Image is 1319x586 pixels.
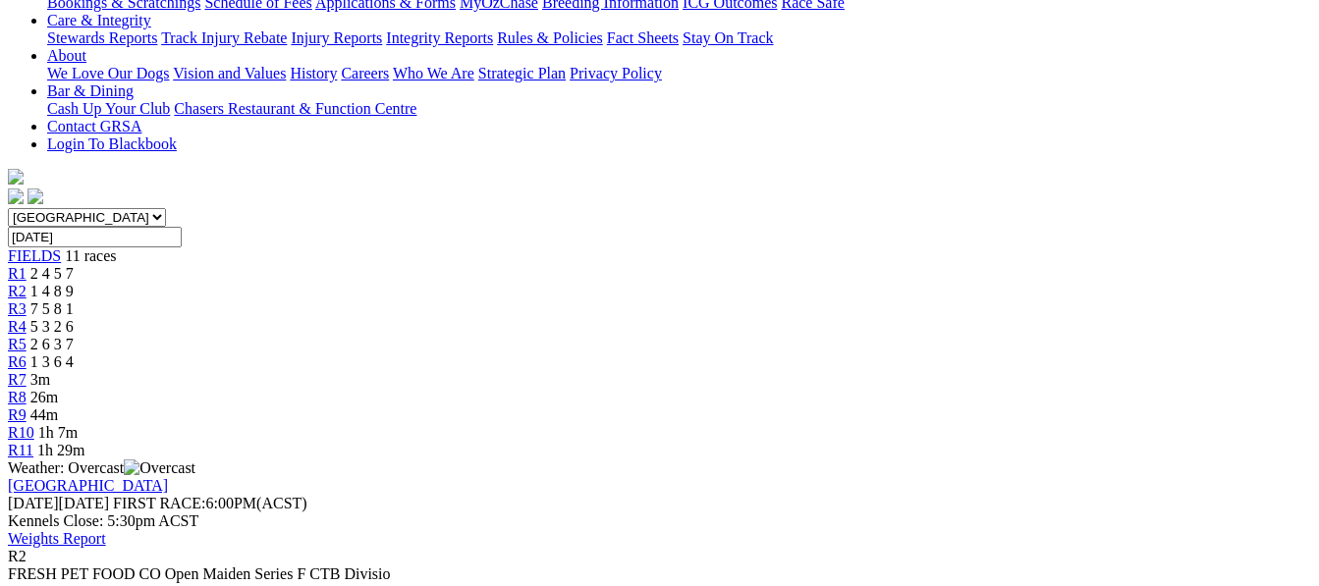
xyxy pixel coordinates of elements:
[341,65,389,81] a: Careers
[290,65,337,81] a: History
[8,477,168,494] a: [GEOGRAPHIC_DATA]
[174,100,416,117] a: Chasers Restaurant & Function Centre
[65,247,116,264] span: 11 races
[30,300,74,317] span: 7 5 8 1
[30,389,58,405] span: 26m
[8,389,27,405] a: R8
[8,247,61,264] a: FIELDS
[393,65,474,81] a: Who We Are
[113,495,307,511] span: 6:00PM(ACST)
[607,29,679,46] a: Fact Sheets
[161,29,287,46] a: Track Injury Rebate
[30,265,74,282] span: 2 4 5 7
[8,336,27,352] a: R5
[47,100,1311,118] div: Bar & Dining
[8,442,33,458] a: R11
[173,65,286,81] a: Vision and Values
[8,495,59,511] span: [DATE]
[8,318,27,335] a: R4
[47,47,86,64] a: About
[8,227,182,247] input: Select date
[47,135,177,152] a: Login To Blackbook
[478,65,566,81] a: Strategic Plan
[8,188,24,204] img: facebook.svg
[30,371,50,388] span: 3m
[291,29,382,46] a: Injury Reports
[8,530,106,547] a: Weights Report
[8,424,34,441] a: R10
[8,353,27,370] a: R6
[47,100,170,117] a: Cash Up Your Club
[47,82,134,99] a: Bar & Dining
[8,495,109,511] span: [DATE]
[30,336,74,352] span: 2 6 3 7
[47,29,157,46] a: Stewards Reports
[30,283,74,299] span: 1 4 8 9
[47,65,169,81] a: We Love Our Dogs
[683,29,773,46] a: Stay On Track
[570,65,662,81] a: Privacy Policy
[8,371,27,388] a: R7
[8,169,24,185] img: logo-grsa-white.png
[47,65,1311,82] div: About
[38,424,78,441] span: 1h 7m
[30,318,74,335] span: 5 3 2 6
[497,29,603,46] a: Rules & Policies
[8,512,1311,530] div: Kennels Close: 5:30pm ACST
[37,442,84,458] span: 1h 29m
[8,406,27,423] a: R9
[30,353,74,370] span: 1 3 6 4
[8,265,27,282] a: R1
[47,12,151,28] a: Care & Integrity
[47,29,1311,47] div: Care & Integrity
[30,406,58,423] span: 44m
[8,459,195,476] span: Weather: Overcast
[27,188,43,204] img: twitter.svg
[8,300,27,317] a: R3
[8,283,27,299] a: R2
[386,29,493,46] a: Integrity Reports
[8,548,27,564] span: R2
[124,459,195,477] img: Overcast
[47,118,141,134] a: Contact GRSA
[8,565,1311,583] div: FRESH PET FOOD CO Open Maiden Series F CTB Divisio
[113,495,205,511] span: FIRST RACE:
